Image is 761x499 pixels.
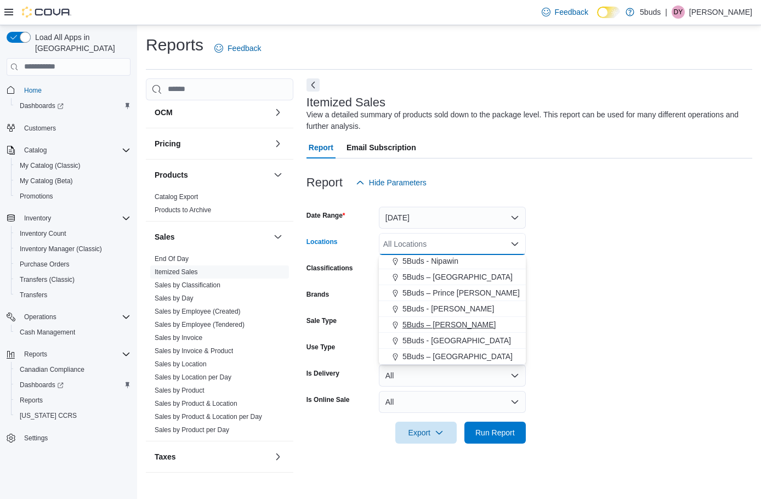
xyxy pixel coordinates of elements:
[15,174,130,188] span: My Catalog (Beta)
[146,252,293,441] div: Sales
[155,333,202,342] span: Sales by Invoice
[271,106,285,119] button: OCM
[402,351,513,362] span: 5Buds – [GEOGRAPHIC_DATA]
[155,400,237,407] a: Sales by Product & Location
[674,5,683,19] span: DY
[31,32,130,54] span: Load All Apps in [GEOGRAPHIC_DATA]
[15,258,74,271] a: Purchase Orders
[11,257,135,272] button: Purchase Orders
[155,169,188,180] h3: Products
[379,349,526,365] button: 5Buds – [GEOGRAPHIC_DATA]
[228,43,261,54] span: Feedback
[379,317,526,333] button: 5Buds – [PERSON_NAME]
[402,256,458,266] span: 5Buds - Nipawin
[20,121,130,135] span: Customers
[306,237,338,246] label: Locations
[306,290,329,299] label: Brands
[20,260,70,269] span: Purchase Orders
[15,409,81,422] a: [US_STATE] CCRS
[306,343,335,351] label: Use Type
[155,169,269,180] button: Products
[306,78,320,92] button: Next
[155,347,233,355] span: Sales by Invoice & Product
[20,144,130,157] span: Catalog
[379,285,526,301] button: 5Buds – Prince [PERSON_NAME]
[15,273,130,286] span: Transfers (Classic)
[15,378,130,392] span: Dashboards
[20,161,81,170] span: My Catalog (Classic)
[640,5,661,19] p: 5buds
[597,18,598,19] span: Dark Mode
[15,159,130,172] span: My Catalog (Classic)
[155,451,269,462] button: Taxes
[464,422,526,444] button: Run Report
[306,211,345,220] label: Date Range
[379,207,526,229] button: [DATE]
[402,303,494,314] span: 5Buds - [PERSON_NAME]
[306,264,353,273] label: Classifications
[155,138,269,149] button: Pricing
[20,122,60,135] a: Customers
[11,173,135,189] button: My Catalog (Beta)
[155,386,205,395] span: Sales by Product
[306,369,339,378] label: Is Delivery
[20,212,55,225] button: Inventory
[20,381,64,389] span: Dashboards
[347,137,416,158] span: Email Subscription
[15,242,130,256] span: Inventory Manager (Classic)
[15,159,85,172] a: My Catalog (Classic)
[306,316,337,325] label: Sale Type
[351,172,431,194] button: Hide Parameters
[15,190,130,203] span: Promotions
[379,253,526,269] button: 5Buds - Nipawin
[15,394,47,407] a: Reports
[155,399,237,408] span: Sales by Product & Location
[155,426,229,434] a: Sales by Product per Day
[11,226,135,241] button: Inventory Count
[11,158,135,173] button: My Catalog (Classic)
[155,268,198,276] a: Itemized Sales
[15,363,89,376] a: Canadian Compliance
[24,313,56,321] span: Operations
[20,348,52,361] button: Reports
[15,242,106,256] a: Inventory Manager (Classic)
[155,254,189,263] span: End Of Day
[20,432,52,445] a: Settings
[155,320,245,329] span: Sales by Employee (Tendered)
[15,378,68,392] a: Dashboards
[271,230,285,243] button: Sales
[155,307,241,316] span: Sales by Employee (Created)
[15,190,58,203] a: Promotions
[155,231,175,242] h3: Sales
[665,5,667,19] p: |
[271,450,285,463] button: Taxes
[20,84,46,97] a: Home
[402,319,496,330] span: 5Buds – [PERSON_NAME]
[15,326,79,339] a: Cash Management
[597,7,620,18] input: Dark Mode
[24,124,56,133] span: Customers
[271,137,285,150] button: Pricing
[146,34,203,56] h1: Reports
[2,82,135,98] button: Home
[2,211,135,226] button: Inventory
[306,395,350,404] label: Is Online Sale
[20,328,75,337] span: Cash Management
[2,430,135,446] button: Settings
[2,120,135,136] button: Customers
[20,310,130,324] span: Operations
[15,409,130,422] span: Washington CCRS
[402,287,520,298] span: 5Buds – Prince [PERSON_NAME]
[155,231,269,242] button: Sales
[11,393,135,408] button: Reports
[155,373,231,382] span: Sales by Location per Day
[155,192,198,201] span: Catalog Export
[689,5,752,19] p: [PERSON_NAME]
[155,451,176,462] h3: Taxes
[20,212,130,225] span: Inventory
[510,240,519,248] button: Close list of options
[379,391,526,413] button: All
[672,5,685,19] div: Danielle Young
[155,281,220,289] a: Sales by Classification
